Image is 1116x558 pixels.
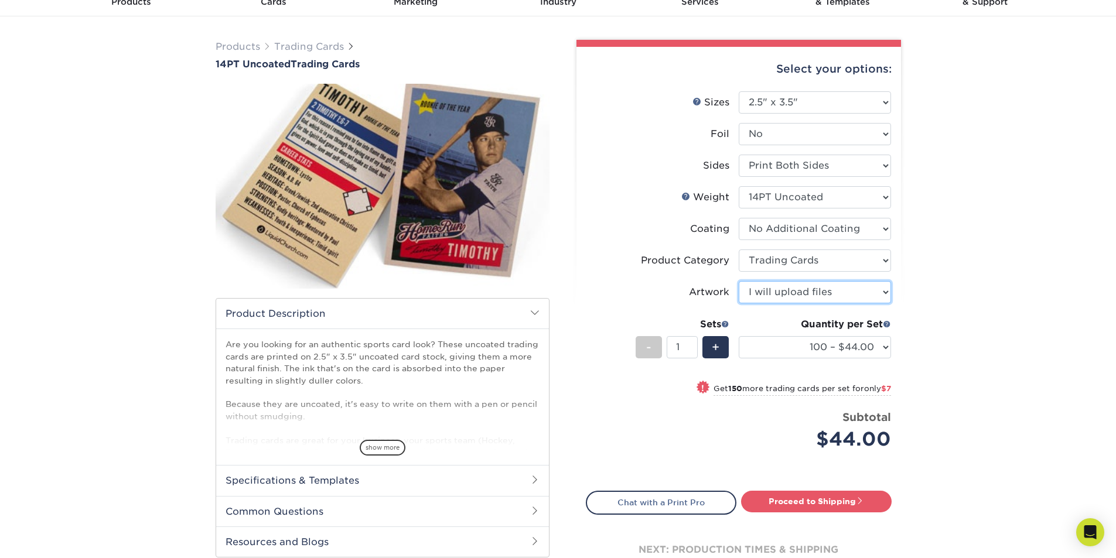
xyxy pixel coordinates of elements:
[641,254,729,268] div: Product Category
[701,382,704,394] span: !
[646,338,651,356] span: -
[690,222,729,236] div: Coating
[216,59,550,70] h1: Trading Cards
[226,338,540,470] p: Are you looking for an authentic sports card look? These uncoated trading cards are printed on 2....
[741,491,892,512] a: Proceed to Shipping
[728,384,742,393] strong: 150
[739,317,891,331] div: Quantity per Set
[216,41,260,52] a: Products
[586,491,736,514] a: Chat with a Print Pro
[216,465,549,495] h2: Specifications & Templates
[216,299,549,328] h2: Product Description
[689,285,729,299] div: Artwork
[712,338,719,356] span: +
[1076,518,1104,546] div: Open Intercom Messenger
[216,59,291,70] span: 14PT Uncoated
[216,59,550,70] a: 14PT UncoatedTrading Cards
[216,71,550,302] img: 14PT Uncoated 01
[748,425,891,453] div: $44.00
[636,317,729,331] div: Sets
[703,159,729,173] div: Sides
[711,127,729,141] div: Foil
[842,410,891,423] strong: Subtotal
[216,496,549,526] h2: Common Questions
[586,47,892,91] div: Select your options:
[714,384,891,396] small: Get more trading cards per set for
[864,384,891,393] span: only
[881,384,891,393] span: $7
[692,95,729,109] div: Sizes
[360,440,405,456] span: show more
[274,41,344,52] a: Trading Cards
[216,526,549,557] h2: Resources and Blogs
[681,190,729,204] div: Weight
